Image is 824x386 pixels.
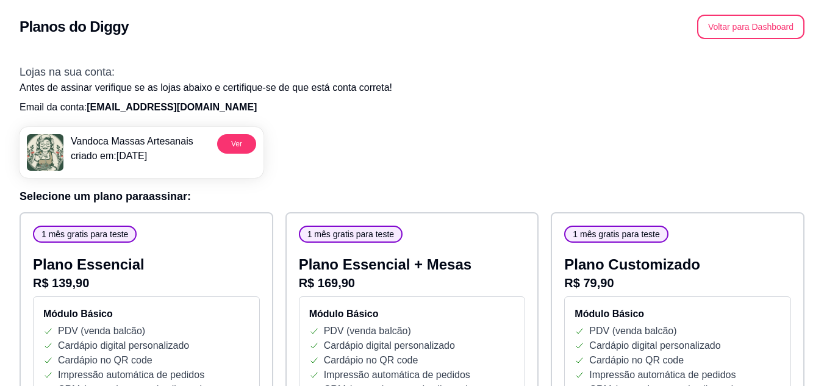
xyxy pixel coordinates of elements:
p: Impressão automática de pedidos [58,368,204,382]
h4: Módulo Básico [575,307,781,321]
a: Voltar para Dashboard [697,21,804,32]
button: Voltar para Dashboard [697,15,804,39]
h3: Lojas na sua conta: [20,63,804,80]
p: Plano Essencial [33,255,260,274]
p: criado em: [DATE] [71,149,193,163]
span: 1 mês gratis para teste [568,228,664,240]
p: Antes de assinar verifique se as lojas abaixo e certifique-se de que está conta correta! [20,80,804,95]
p: Cardápio no QR code [324,353,418,368]
p: Cardápio digital personalizado [589,338,720,353]
span: 1 mês gratis para teste [303,228,399,240]
p: Email da conta: [20,100,804,115]
h4: Módulo Básico [43,307,249,321]
p: R$ 79,90 [564,274,791,291]
p: R$ 169,90 [299,274,526,291]
a: menu logoVandoca Massas Artesanaiscriado em:[DATE]Ver [20,127,263,178]
p: PDV (venda balcão) [324,324,411,338]
h2: Planos do Diggy [20,17,129,37]
p: Cardápio no QR code [58,353,152,368]
p: Impressão automática de pedidos [589,368,736,382]
h4: Módulo Básico [309,307,515,321]
p: Plano Essencial + Mesas [299,255,526,274]
p: Vandoca Massas Artesanais [71,134,193,149]
p: Impressão automática de pedidos [324,368,470,382]
p: Cardápio no QR code [589,353,684,368]
span: 1 mês gratis para teste [37,228,133,240]
p: PDV (venda balcão) [58,324,145,338]
p: Cardápio digital personalizado [58,338,189,353]
p: PDV (venda balcão) [589,324,676,338]
p: R$ 139,90 [33,274,260,291]
p: Cardápio digital personalizado [324,338,455,353]
img: menu logo [27,134,63,171]
span: [EMAIL_ADDRESS][DOMAIN_NAME] [87,102,257,112]
button: Ver [217,134,256,154]
h3: Selecione um plano para assinar : [20,188,804,205]
p: Plano Customizado [564,255,791,274]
